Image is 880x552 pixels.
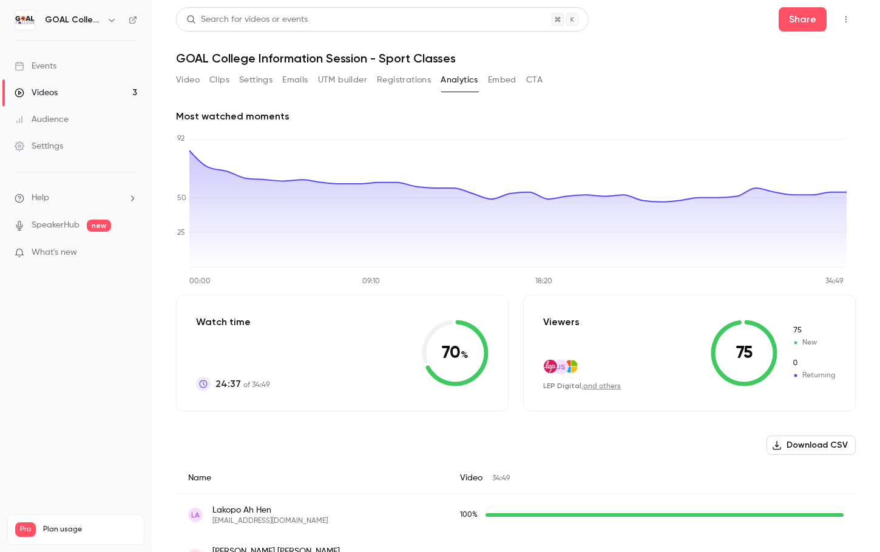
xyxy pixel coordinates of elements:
span: Pro [15,522,36,537]
h2: Most watched moments [176,109,289,124]
div: Video [448,462,856,494]
p: Viewers [543,315,580,329]
span: Replay watch time [460,510,479,520]
span: Help [32,192,49,204]
iframe: Noticeable Trigger [123,247,137,258]
button: Analytics [441,70,478,90]
p: Watch time [196,315,269,329]
p: of 34:49 [215,377,269,391]
div: Name [176,462,448,494]
span: Returning [792,370,836,381]
button: Top Bar Actions [836,10,856,29]
div: jahhen_8@hotmail.com [176,494,856,536]
tspan: 18:20 [535,278,552,285]
tspan: 09:10 [362,278,380,285]
div: Events [15,60,56,72]
tspan: 00:00 [189,278,211,285]
tspan: 25 [177,229,185,237]
a: SpeakerHub [32,219,80,232]
img: GOAL College [15,10,35,30]
span: 24:37 [215,377,241,391]
span: New [792,325,836,336]
button: Download CSV [767,436,856,455]
span: 34:49 [492,475,510,482]
button: CTA [526,70,543,90]
button: Share [779,7,827,32]
li: help-dropdown-opener [15,192,137,204]
tspan: 34:49 [825,278,844,285]
h1: GOAL College Information Session - Sport Classes [176,51,856,66]
span: 100 % [460,511,478,519]
span: LA [191,510,200,520]
button: Settings [239,70,272,90]
span: LEP Digital [543,382,581,390]
img: lep.digital [544,360,557,373]
span: New [792,337,836,348]
div: Search for videos or events [186,13,308,26]
span: Returning [792,358,836,369]
span: What's new [32,246,77,259]
button: Registrations [377,70,431,90]
span: new [87,220,111,232]
a: and others [583,383,621,390]
div: Audience [15,113,69,126]
button: Emails [282,70,308,90]
button: UTM builder [318,70,367,90]
button: Clips [209,70,229,90]
span: Lakopo Ah Hen [212,504,328,516]
span: [EMAIL_ADDRESS][DOMAIN_NAME] [212,516,328,526]
span: Plan usage [43,525,137,534]
div: Settings [15,140,63,152]
tspan: 50 [177,195,186,202]
span: JS [557,362,566,372]
button: Embed [488,70,516,90]
div: , [543,381,621,391]
tspan: 92 [177,135,184,143]
img: outlook.com [564,360,578,373]
div: Videos [15,87,58,99]
button: Video [176,70,200,90]
h6: GOAL College [45,14,102,26]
